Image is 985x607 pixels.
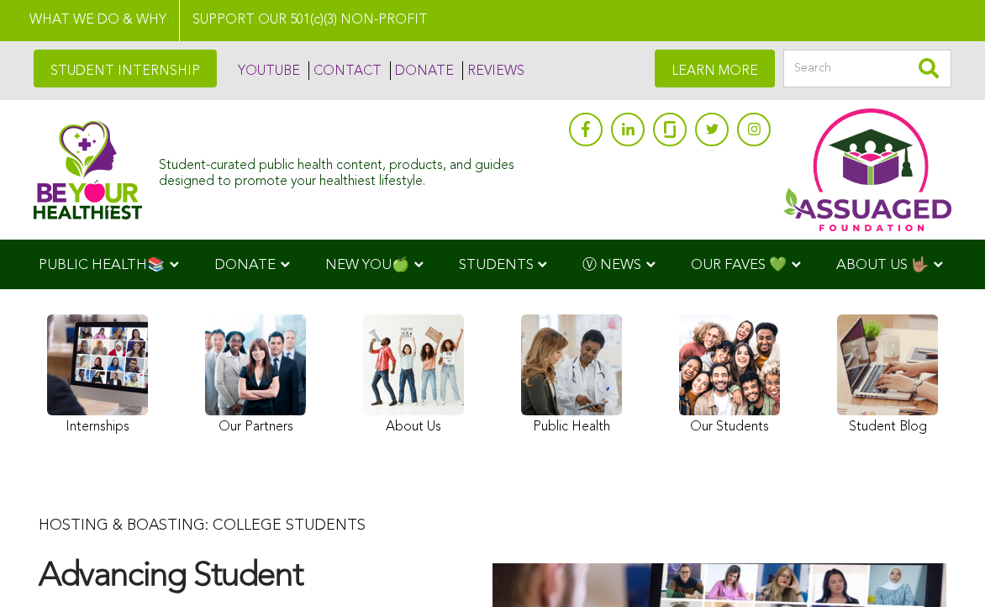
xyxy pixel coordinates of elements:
a: LEARN MORE [655,50,775,87]
a: STUDENT INTERNSHIP [34,50,217,87]
a: DONATE [390,61,454,80]
span: DONATE [214,258,276,272]
span: Ⓥ NEWS [582,258,641,272]
span: STUDENTS [459,258,534,272]
img: Assuaged [34,120,142,219]
div: Navigation Menu [13,240,972,289]
p: HOSTING & BOASTING: COLLEGE STUDENTS [39,515,459,536]
a: YOUTUBE [234,61,300,80]
span: OUR FAVES 💚 [691,258,787,272]
a: CONTACT [308,61,382,80]
img: glassdoor [664,121,676,138]
img: Assuaged App [783,108,951,231]
iframe: Chat Widget [901,526,985,607]
a: REVIEWS [462,61,524,80]
span: NEW YOU🍏 [325,258,409,272]
input: Search [783,50,951,87]
span: ABOUT US 🤟🏽 [836,258,929,272]
div: Student-curated public health content, products, and guides designed to promote your healthiest l... [159,150,561,190]
span: PUBLIC HEALTH📚 [39,258,165,272]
